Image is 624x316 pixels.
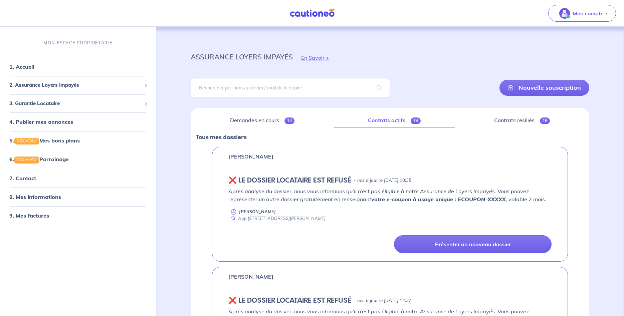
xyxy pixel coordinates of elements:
[228,152,273,161] p: [PERSON_NAME]
[228,297,552,305] div: state: REJECTED, Context: NEW,MAYBE-CERTIFICATE,ALONE,LESSOR-DOCUMENTS
[239,209,276,215] p: [PERSON_NAME]
[460,113,584,127] a: Contrats résiliés16
[9,156,69,163] a: 6.NOUVEAUParrainage
[3,79,153,92] div: 2. Assurance Loyers Impayés
[196,113,329,127] a: Demandes en cours13
[191,78,390,97] input: Rechercher par nom / prénom / mail du locataire
[369,78,390,97] span: search
[559,8,570,19] img: illu_account_valid_menu.svg
[540,117,550,124] span: 16
[411,117,421,124] span: 14
[228,177,552,185] div: state: REJECTED, Context: NEW,MAYBE-CERTIFICATE,ALONE,LESSOR-DOCUMENTS
[228,273,273,281] p: [PERSON_NAME]
[371,196,506,203] strong: votre e-coupon à usage unique : ECOUPON-XXXXX
[435,241,511,248] p: Présenter un nouveau dossier
[3,134,153,147] div: 5.NOUVEAUMes bons plans
[9,81,142,89] span: 2. Assurance Loyers Impayés
[3,97,153,110] div: 3. Garantie Locataire
[284,117,294,124] span: 13
[3,60,153,73] div: 1. Accueil
[191,51,293,63] p: assurance loyers impayés
[3,115,153,128] div: 4. Publier mes annonces
[287,9,337,17] img: Cautioneo
[548,5,616,22] button: illu_account_valid_menu.svgMon compte
[228,177,351,185] h5: ❌️️ LE DOSSIER LOCATAIRE EST REFUSÉ
[9,193,61,200] a: 8. Mes informations
[228,215,326,222] div: App [STREET_ADDRESS][PERSON_NAME]
[334,113,455,127] a: Contrats actifs14
[43,40,112,46] p: MON ESPACE PROPRIÉTAIRE
[228,297,351,305] h5: ❌️️ LE DOSSIER LOCATAIRE EST REFUSÉ
[573,9,604,17] p: Mon compte
[3,152,153,166] div: 6.NOUVEAUParrainage
[354,297,411,304] p: - mis à jour le [DATE] 14:37
[354,177,411,184] p: - mis à jour le [DATE] 10:35
[228,187,552,203] p: Après analyse du dossier, nous vous informons qu’il n’est pas éligible à notre Assurance de Loyer...
[394,235,552,253] a: Présenter un nouveau dossier
[9,99,142,107] span: 3. Garantie Locataire
[3,209,153,222] div: 9. Mes factures
[9,63,34,70] a: 1. Accueil
[9,137,80,144] a: 5.NOUVEAUMes bons plans
[9,118,73,125] a: 4. Publier mes annonces
[9,212,49,219] a: 9. Mes factures
[499,80,589,96] a: Nouvelle souscription
[196,133,584,141] p: Tous mes dossiers
[3,171,153,185] div: 7. Contact
[3,190,153,203] div: 8. Mes informations
[9,175,36,181] a: 7. Contact
[293,48,338,67] button: En Savoir +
